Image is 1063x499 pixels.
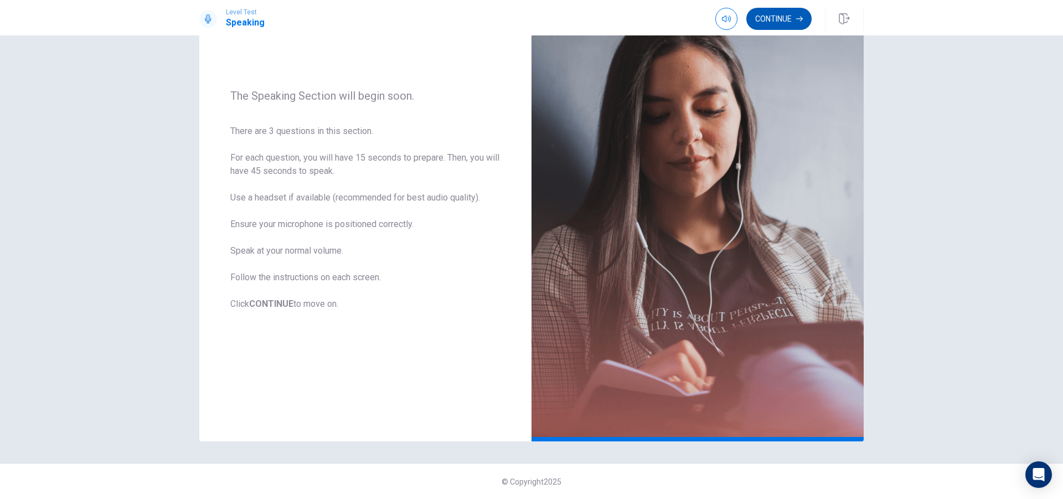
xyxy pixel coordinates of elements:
b: CONTINUE [249,299,293,309]
button: Continue [746,8,812,30]
span: Level Test [226,8,265,16]
h1: Speaking [226,16,265,29]
span: © Copyright 2025 [502,477,561,486]
span: The Speaking Section will begin soon. [230,89,500,102]
div: Open Intercom Messenger [1025,461,1052,488]
span: There are 3 questions in this section. For each question, you will have 15 seconds to prepare. Th... [230,125,500,311]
